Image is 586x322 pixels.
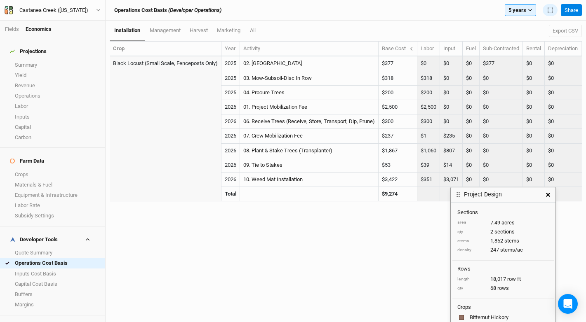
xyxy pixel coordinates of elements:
[243,133,303,139] a: 07. Crew Mobilization Fee
[440,86,463,100] td: $0
[545,158,581,173] td: $0
[463,144,480,158] td: $0
[243,118,375,124] a: 06. Receive Trees (Receive, Store, Transport, Dip, Prune)
[480,71,523,86] td: $0
[480,56,523,71] td: $377
[190,27,208,33] span: harvest
[523,100,545,114] td: $0
[545,56,581,71] td: $0
[417,56,440,71] td: $0
[379,86,417,100] td: $200
[457,229,486,235] div: qty
[440,100,463,114] td: $0
[26,26,52,33] div: Economics
[457,276,486,282] div: length
[417,42,440,56] th: Labor
[463,56,480,71] td: $0
[523,144,545,158] td: $0
[457,266,549,272] h4: Rows
[523,129,545,143] td: $0
[457,304,471,310] h4: Crops
[457,247,486,253] div: density
[480,129,523,143] td: $0
[545,100,581,114] td: $0
[110,42,221,56] th: Crop
[457,285,549,292] div: 68
[114,27,140,33] span: installation
[379,144,417,158] td: $1,867
[440,114,463,129] td: $0
[243,104,307,110] a: 01. Project Mobilization Fee
[463,158,480,173] td: $0
[417,144,440,158] td: $1,060
[4,6,101,15] button: Castanea Creek ([US_STATE])
[382,191,398,197] strong: $9,274
[463,71,480,86] td: $0
[463,86,480,100] td: $0
[480,86,523,100] td: $0
[463,129,480,143] td: $0
[480,42,523,56] th: Sub-Contracted
[5,231,100,248] h4: Developer Tools
[110,56,221,71] td: Black Locust (Small Scale, Fenceposts Only)
[409,45,414,52] button: Hide breakdown
[5,26,19,32] a: Fields
[545,129,581,143] td: $0
[523,158,545,173] td: $0
[549,25,582,37] button: Export CSV
[250,27,256,33] span: All
[523,42,545,56] th: Rental
[440,42,463,56] th: Input
[417,129,440,143] td: $1
[221,144,240,158] td: 2026
[243,176,303,182] a: 10. Weed Mat Installation
[417,71,440,86] td: $318
[457,275,549,283] div: 18,017
[379,114,417,129] td: $300
[440,129,463,143] td: $235
[545,173,581,187] td: $0
[440,56,463,71] td: $0
[440,158,463,173] td: $14
[168,7,221,13] i: (Developer Operations)
[221,114,240,129] td: 2026
[545,114,581,129] td: $0
[19,6,88,14] div: Castanea Creek (Washington)
[523,114,545,129] td: $0
[379,129,417,143] td: $237
[545,71,581,86] td: $0
[150,27,181,33] span: management
[480,100,523,114] td: $0
[464,191,502,198] h3: Project Design
[523,56,545,71] td: $0
[558,294,578,314] div: Open Intercom Messenger
[221,86,240,100] td: 2025
[379,173,417,187] td: $3,422
[221,129,240,143] td: 2026
[470,314,547,321] div: Bitternut Hickory
[243,60,302,66] a: 02. [GEOGRAPHIC_DATA]
[561,4,582,16] button: Share
[221,42,240,56] th: Year
[221,71,240,86] td: 2025
[243,162,282,168] a: 09. Tie to Stakes
[523,71,545,86] td: $0
[507,275,521,283] span: row ft
[457,285,486,292] div: qty
[480,144,523,158] td: $0
[417,86,440,100] td: $200
[114,7,221,14] h3: Operations Cost Basis
[417,114,440,129] td: $300
[505,4,536,16] button: 5 years
[545,42,581,56] th: Depreciation
[240,42,379,56] th: Activity
[457,246,549,254] div: 247
[225,191,236,197] strong: Total
[463,42,480,56] th: Fuel
[440,144,463,158] td: $807
[523,173,545,187] td: $0
[10,158,44,164] div: Farm Data
[221,158,240,173] td: 2026
[440,173,463,187] td: $3,071
[457,219,549,226] div: 7.49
